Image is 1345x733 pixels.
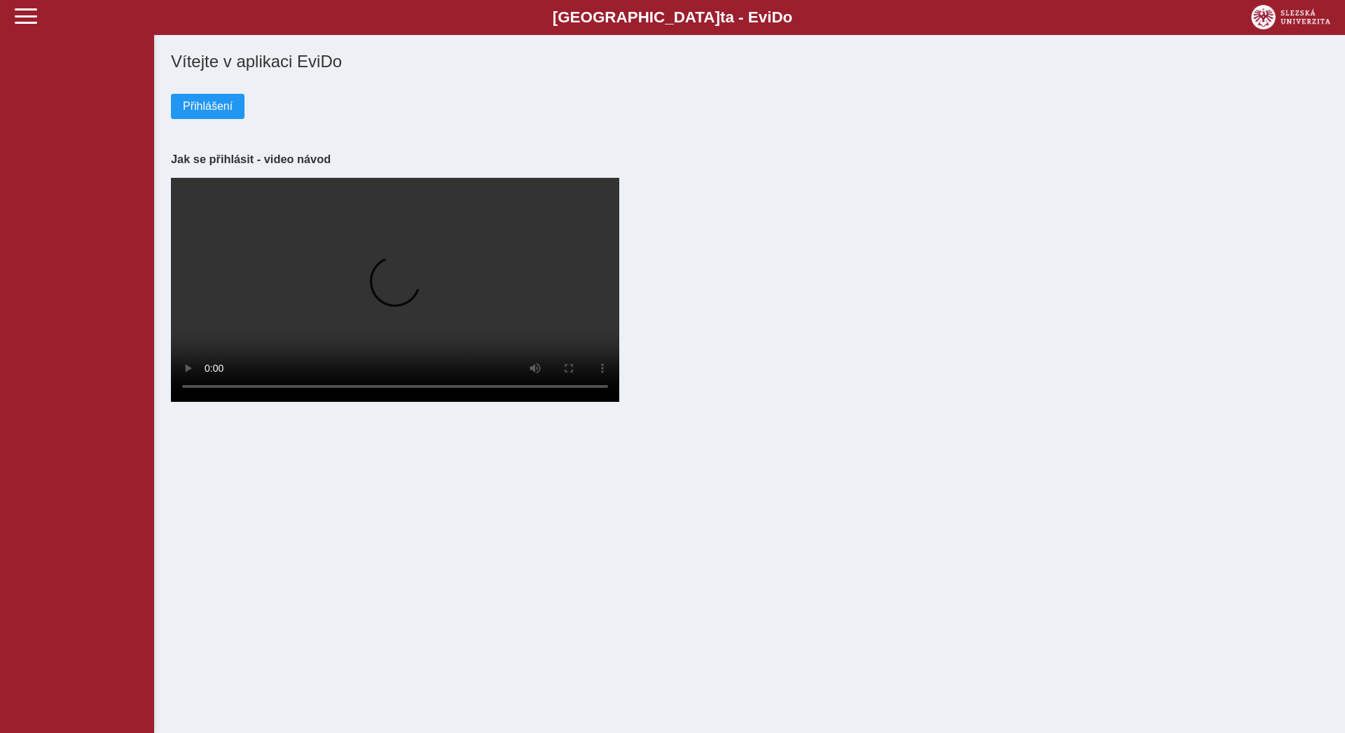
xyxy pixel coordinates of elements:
[1251,5,1330,29] img: logo_web_su.png
[771,8,782,26] span: D
[783,8,793,26] span: o
[171,153,1328,166] h3: Jak se přihlásit - video návod
[171,178,619,402] video: Your browser does not support the video tag.
[171,94,244,119] button: Přihlášení
[183,100,233,113] span: Přihlášení
[42,8,1303,27] b: [GEOGRAPHIC_DATA] a - Evi
[720,8,725,26] span: t
[171,52,1328,71] h1: Vítejte v aplikaci EviDo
